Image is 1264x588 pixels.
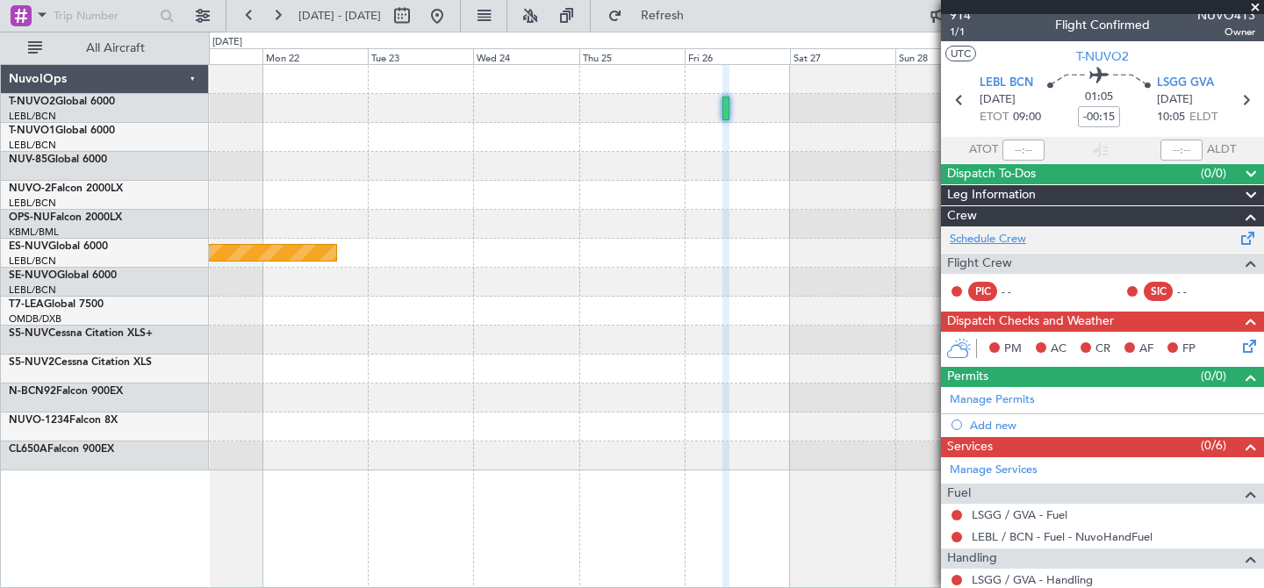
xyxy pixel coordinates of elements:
[9,415,69,426] span: NUVO-1234
[9,283,56,297] a: LEBL/BCN
[970,418,1255,433] div: Add new
[46,42,185,54] span: All Aircraft
[9,125,55,136] span: T-NUVO1
[9,255,56,268] a: LEBL/BCN
[9,241,108,252] a: ES-NUVGlobal 6000
[473,48,578,64] div: Wed 24
[1013,109,1041,126] span: 09:00
[1055,16,1150,34] div: Flight Confirmed
[1004,341,1022,358] span: PM
[1201,164,1226,183] span: (0/0)
[9,183,123,194] a: NUVO-2Falcon 2000LX
[9,154,47,165] span: NUV-85
[1076,47,1129,66] span: T-NUVO2
[9,357,54,368] span: S5-NUV2
[626,10,700,22] span: Refresh
[19,34,190,62] button: All Aircraft
[947,312,1114,332] span: Dispatch Checks and Weather
[9,212,50,223] span: OPS-NU
[1157,91,1193,109] span: [DATE]
[980,109,1009,126] span: ETOT
[685,48,790,64] div: Fri 26
[895,48,1001,64] div: Sun 28
[9,125,115,136] a: T-NUVO1Global 6000
[9,270,57,281] span: SE-NUVO
[9,444,47,455] span: CL650A
[945,46,976,61] button: UTC
[9,97,115,107] a: T-NUVO2Global 6000
[9,212,122,223] a: OPS-NUFalcon 2000LX
[9,241,48,252] span: ES-NUV
[9,444,114,455] a: CL650AFalcon 900EX
[9,97,55,107] span: T-NUVO2
[947,254,1012,274] span: Flight Crew
[1197,6,1255,25] span: NUVO413
[968,282,997,301] div: PIC
[947,484,971,504] span: Fuel
[1182,341,1196,358] span: FP
[1002,283,1041,299] div: - -
[1177,283,1217,299] div: - -
[579,48,685,64] div: Thu 25
[9,299,44,310] span: T7-LEA
[950,6,971,25] span: 914
[950,462,1038,479] a: Manage Services
[9,270,117,281] a: SE-NUVOGlobal 6000
[9,386,56,397] span: N-BCN92
[969,141,998,159] span: ATOT
[1085,89,1113,106] span: 01:05
[262,48,368,64] div: Mon 22
[1157,75,1214,92] span: LSGG GVA
[1051,341,1066,358] span: AC
[980,75,1033,92] span: LEBL BCN
[1139,341,1153,358] span: AF
[1002,140,1045,161] input: --:--
[9,197,56,210] a: LEBL/BCN
[298,8,381,24] span: [DATE] - [DATE]
[212,35,242,50] div: [DATE]
[950,391,1035,409] a: Manage Permits
[947,549,997,569] span: Handling
[9,415,118,426] a: NUVO-1234Falcon 8X
[950,231,1026,248] a: Schedule Crew
[600,2,705,30] button: Refresh
[947,206,977,226] span: Crew
[9,328,48,339] span: S5-NUV
[1201,436,1226,455] span: (0/6)
[9,357,152,368] a: S5-NUV2Cessna Citation XLS
[9,386,123,397] a: N-BCN92Falcon 900EX
[947,367,988,387] span: Permits
[790,48,895,64] div: Sat 27
[947,164,1036,184] span: Dispatch To-Dos
[1095,341,1110,358] span: CR
[368,48,473,64] div: Tue 23
[9,226,59,239] a: KBML/BML
[9,328,153,339] a: S5-NUVCessna Citation XLS+
[950,25,971,39] span: 1/1
[980,91,1016,109] span: [DATE]
[54,3,154,29] input: Trip Number
[972,572,1093,587] a: LSGG / GVA - Handling
[1144,282,1173,301] div: SIC
[9,312,61,326] a: OMDB/DXB
[1197,25,1255,39] span: Owner
[972,507,1067,522] a: LSGG / GVA - Fuel
[947,185,1036,205] span: Leg Information
[1201,367,1226,385] span: (0/0)
[157,48,262,64] div: Sun 21
[9,183,51,194] span: NUVO-2
[947,437,993,457] span: Services
[9,110,56,123] a: LEBL/BCN
[1207,141,1236,159] span: ALDT
[972,529,1153,544] a: LEBL / BCN - Fuel - NuvoHandFuel
[9,154,107,165] a: NUV-85Global 6000
[9,139,56,152] a: LEBL/BCN
[9,299,104,310] a: T7-LEAGlobal 7500
[1189,109,1217,126] span: ELDT
[1157,109,1185,126] span: 10:05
